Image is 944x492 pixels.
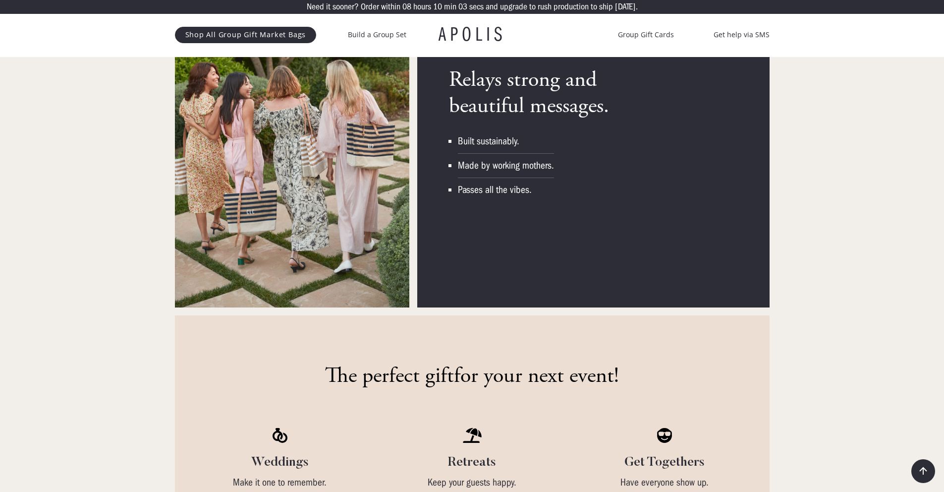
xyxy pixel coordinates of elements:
[348,29,406,41] a: Build a Group Set
[307,2,400,11] p: Need it sooner? Order within
[444,2,456,11] p: min
[325,363,619,389] h3: The perfect gift
[458,184,554,196] div: Passes all the vibes.
[454,362,619,390] span: for your next event!
[233,477,327,489] div: Make it one to remember.
[624,455,705,471] h4: Get Togethers
[620,477,709,489] div: Have everyone show up.
[439,25,506,45] a: APOLIS
[714,29,770,41] a: Get help via SMS
[458,2,467,11] p: 03
[469,2,484,11] p: secs
[449,67,639,120] h3: Relays strong and beautiful messages.
[486,2,638,11] p: and upgrade to rush production to ship [DATE].
[413,2,431,11] p: hours
[251,455,309,471] h4: Weddings
[618,29,674,41] a: Group Gift Cards
[458,135,554,147] div: Built sustainably.
[402,2,411,11] p: 08
[428,477,516,489] div: Keep your guests happy.
[175,27,317,43] a: Shop All Group Gift Market Bags
[433,2,442,11] p: 10
[448,455,496,471] h4: Retreats
[458,160,554,172] div: Made by working mothers.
